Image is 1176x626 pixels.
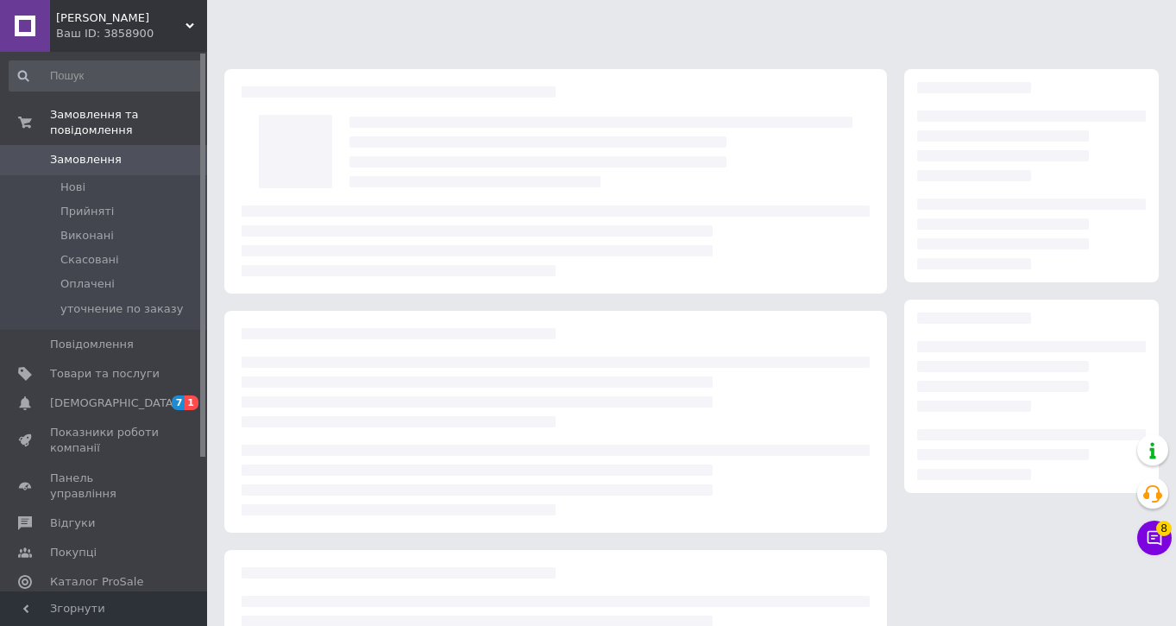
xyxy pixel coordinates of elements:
[60,228,114,243] span: Виконані
[60,276,115,292] span: Оплачені
[50,366,160,382] span: Товари та послуги
[172,395,186,410] span: 7
[50,545,97,560] span: Покупці
[9,60,204,92] input: Пошук
[50,107,207,138] span: Замовлення та повідомлення
[1156,521,1172,536] span: 8
[60,301,183,317] span: уточнение по заказу
[50,337,134,352] span: Повідомлення
[50,471,160,502] span: Панель управління
[50,515,95,531] span: Відгуки
[60,204,114,219] span: Прийняті
[50,395,178,411] span: [DEMOGRAPHIC_DATA]
[56,26,207,41] div: Ваш ID: 3858900
[185,395,198,410] span: 1
[50,152,122,168] span: Замовлення
[60,252,119,268] span: Скасовані
[50,574,143,590] span: Каталог ProSale
[50,425,160,456] span: Показники роботи компанії
[60,180,85,195] span: Нові
[56,10,186,26] span: Марла
[1137,521,1172,555] button: Чат з покупцем8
